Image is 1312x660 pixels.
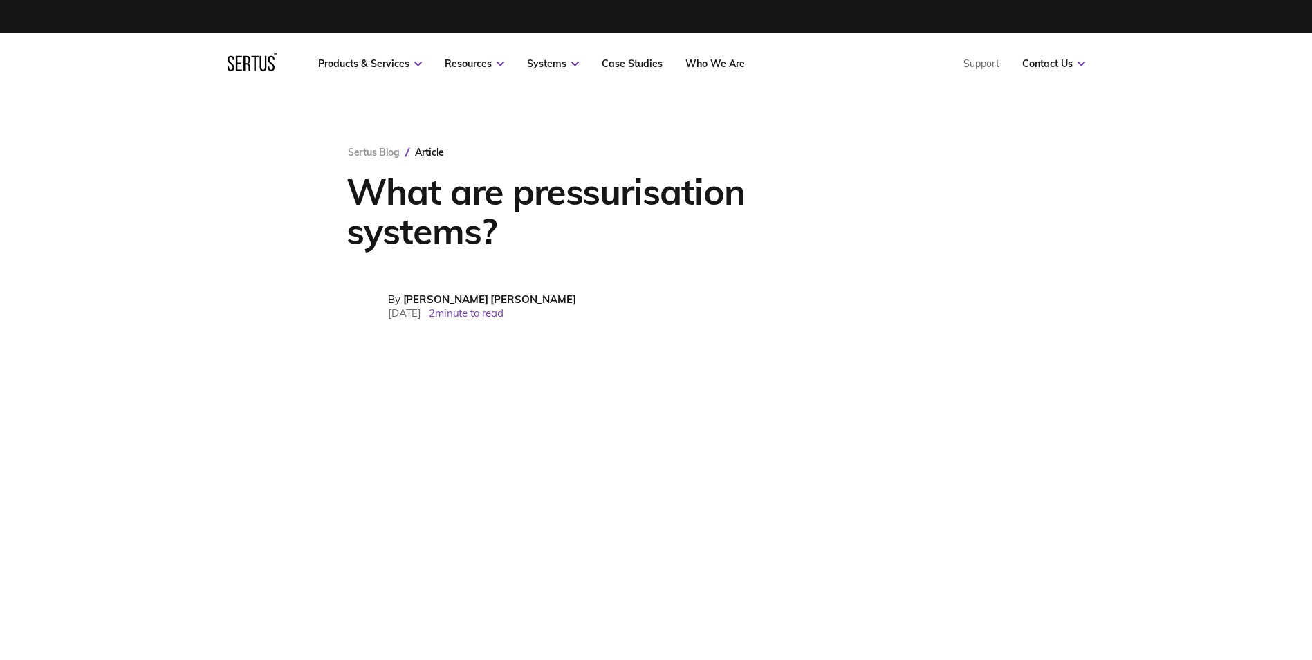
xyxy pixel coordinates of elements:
a: Resources [445,57,504,70]
a: Contact Us [1022,57,1085,70]
a: Products & Services [318,57,422,70]
span: [DATE] [388,306,421,320]
a: Support [963,57,999,70]
h1: What are pressurisation systems? [347,172,876,250]
a: Sertus Blog [348,146,400,158]
span: 2 minute to read [429,306,503,320]
div: By [388,293,576,306]
span: [PERSON_NAME] [PERSON_NAME] [403,293,576,306]
a: Who We Are [685,57,745,70]
a: Systems [527,57,579,70]
a: Case Studies [602,57,663,70]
